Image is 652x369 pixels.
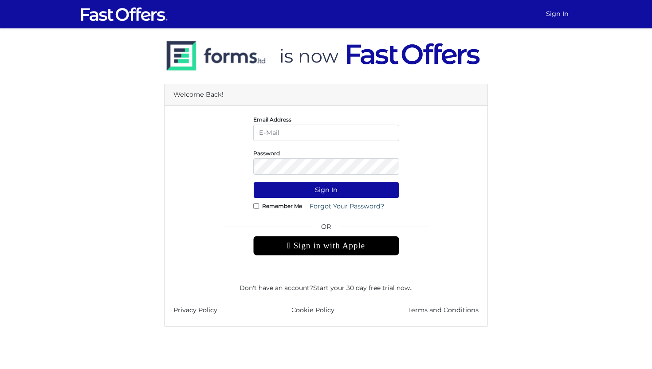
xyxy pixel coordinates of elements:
button: Sign In [253,182,399,198]
a: Cookie Policy [291,305,334,315]
label: Remember Me [262,205,302,207]
label: Password [253,152,280,154]
a: Sign In [542,5,572,23]
label: Email Address [253,118,291,121]
div: Welcome Back! [165,84,487,106]
div: Sign in with Apple [253,236,399,255]
input: E-Mail [253,125,399,141]
a: Privacy Policy [173,305,217,315]
a: Start your 30 day free trial now. [313,284,411,292]
span: OR [253,222,399,236]
div: Don't have an account? . [173,277,479,293]
a: Forgot Your Password? [304,198,390,215]
a: Terms and Conditions [408,305,479,315]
